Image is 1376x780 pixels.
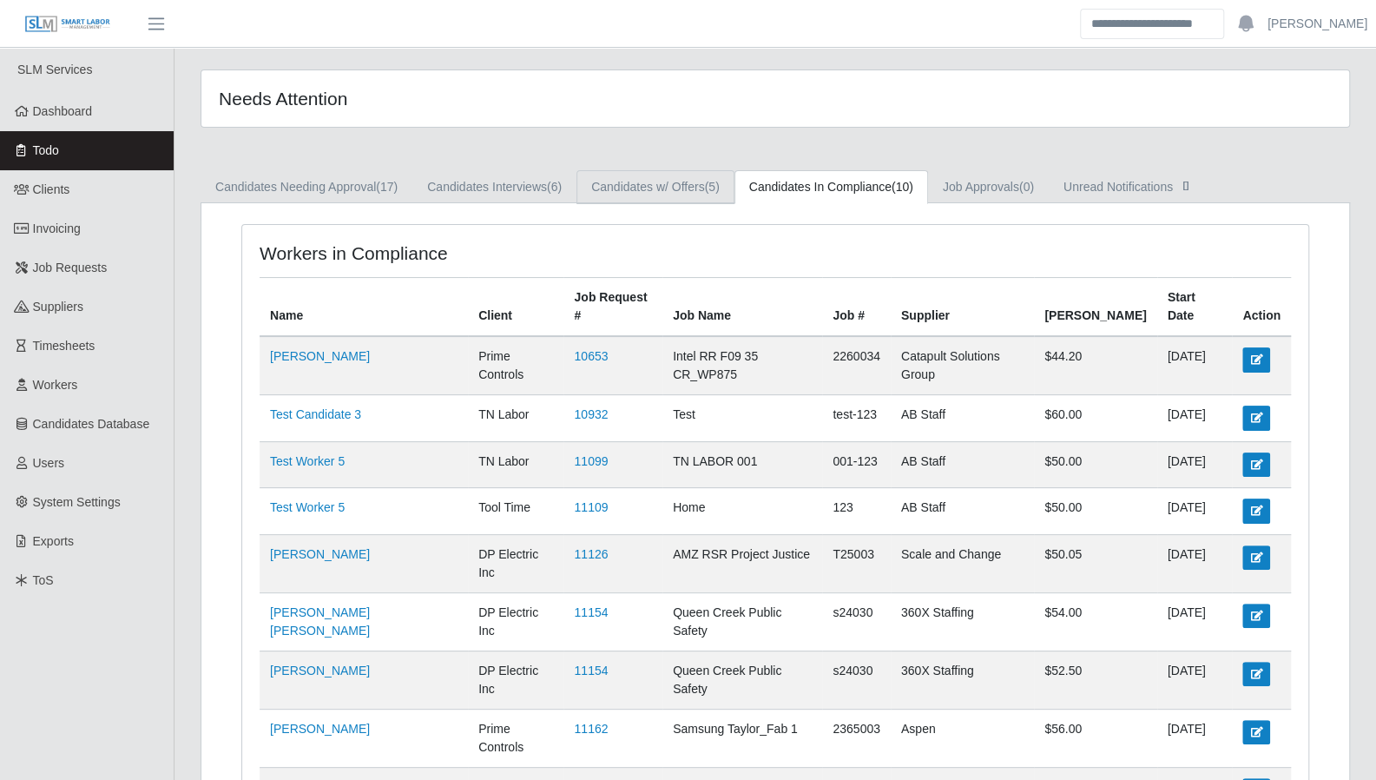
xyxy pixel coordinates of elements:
[468,592,563,651] td: DP Electric Inc
[33,417,150,431] span: Candidates Database
[574,500,608,514] a: 11109
[24,15,111,34] img: SLM Logo
[1034,709,1156,767] td: $56.00
[33,221,81,235] span: Invoicing
[822,336,891,395] td: 2260034
[468,441,563,487] td: TN Labor
[17,63,92,76] span: SLM Services
[563,278,662,337] th: Job Request #
[822,278,891,337] th: Job #
[1049,170,1209,204] a: Unread Notifications
[928,170,1049,204] a: Job Approvals
[270,547,370,561] a: [PERSON_NAME]
[219,88,668,109] h4: Needs Attention
[662,336,822,395] td: Intel RR F09 35 CR_WP875
[1034,651,1156,709] td: $52.50
[1157,534,1233,592] td: [DATE]
[662,534,822,592] td: AMZ RSR Project Justice
[412,170,576,204] a: Candidates Interviews
[1157,651,1233,709] td: [DATE]
[822,709,891,767] td: 2365003
[468,336,563,395] td: Prime Controls
[270,407,361,421] a: Test Candidate 3
[201,170,412,204] a: Candidates Needing Approval
[662,592,822,651] td: Queen Creek Public Safety
[1034,488,1156,534] td: $50.00
[270,722,370,736] a: [PERSON_NAME]
[574,407,608,421] a: 10932
[33,534,74,548] span: Exports
[547,180,562,194] span: (6)
[33,261,108,274] span: Job Requests
[468,651,563,709] td: DP Electric Inc
[1157,336,1233,395] td: [DATE]
[468,395,563,441] td: TN Labor
[662,651,822,709] td: Queen Creek Public Safety
[662,709,822,767] td: Samsung Taylor_Fab 1
[33,378,78,392] span: Workers
[270,605,370,638] a: [PERSON_NAME] [PERSON_NAME]
[33,495,121,509] span: System Settings
[260,278,468,337] th: Name
[891,534,1034,592] td: Scale and Change
[270,349,370,363] a: [PERSON_NAME]
[574,349,608,363] a: 10653
[662,441,822,487] td: TN LABOR 001
[1080,9,1224,39] input: Search
[1034,534,1156,592] td: $50.05
[33,456,65,470] span: Users
[662,488,822,534] td: Home
[1232,278,1291,337] th: Action
[574,664,608,678] a: 11154
[891,441,1034,487] td: AB Staff
[468,709,563,767] td: Prime Controls
[576,170,734,204] a: Candidates w/ Offers
[1157,441,1233,487] td: [DATE]
[891,709,1034,767] td: Aspen
[574,454,608,468] a: 11099
[33,300,83,314] span: Suppliers
[891,395,1034,441] td: AB Staff
[33,339,95,353] span: Timesheets
[1157,278,1233,337] th: Start Date
[1034,395,1156,441] td: $60.00
[891,651,1034,709] td: 360X Staffing
[468,488,563,534] td: Tool Time
[662,395,822,441] td: Test
[1034,441,1156,487] td: $50.00
[892,180,913,194] span: (10)
[1267,15,1367,33] a: [PERSON_NAME]
[468,278,563,337] th: Client
[734,170,928,204] a: Candidates In Compliance
[891,336,1034,395] td: Catapult Solutions Group
[260,242,675,264] h4: Workers in Compliance
[33,573,54,587] span: ToS
[376,180,398,194] span: (17)
[822,395,891,441] td: test-123
[822,534,891,592] td: T25003
[822,488,891,534] td: 123
[574,722,608,736] a: 11162
[1157,709,1233,767] td: [DATE]
[1034,592,1156,651] td: $54.00
[891,592,1034,651] td: 360X Staffing
[1157,592,1233,651] td: [DATE]
[33,182,70,196] span: Clients
[1034,336,1156,395] td: $44.20
[1177,178,1195,192] span: []
[270,454,345,468] a: Test Worker 5
[270,664,370,678] a: [PERSON_NAME]
[1157,395,1233,441] td: [DATE]
[1157,488,1233,534] td: [DATE]
[822,441,891,487] td: 001-123
[33,143,59,157] span: Todo
[705,180,720,194] span: (5)
[270,500,345,514] a: Test Worker 5
[822,651,891,709] td: s24030
[1034,278,1156,337] th: [PERSON_NAME]
[1019,180,1034,194] span: (0)
[662,278,822,337] th: Job Name
[468,534,563,592] td: DP Electric Inc
[33,104,93,118] span: Dashboard
[822,592,891,651] td: s24030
